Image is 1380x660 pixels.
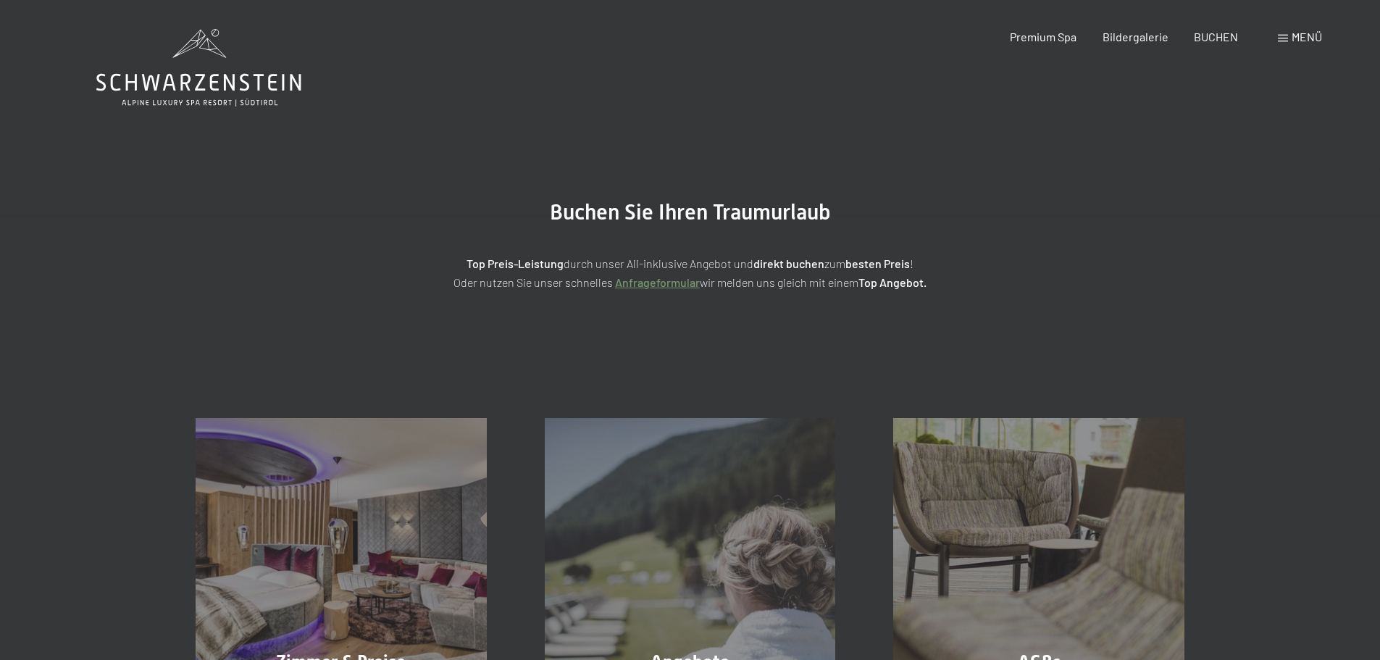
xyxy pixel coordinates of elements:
[615,275,700,289] a: Anfrageformular
[1103,30,1168,43] a: Bildergalerie
[467,256,564,270] strong: Top Preis-Leistung
[845,256,910,270] strong: besten Preis
[753,256,824,270] strong: direkt buchen
[550,199,831,225] span: Buchen Sie Ihren Traumurlaub
[1292,30,1322,43] span: Menü
[1010,30,1076,43] a: Premium Spa
[858,275,927,289] strong: Top Angebot.
[328,254,1053,291] p: durch unser All-inklusive Angebot und zum ! Oder nutzen Sie unser schnelles wir melden uns gleich...
[1194,30,1238,43] a: BUCHEN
